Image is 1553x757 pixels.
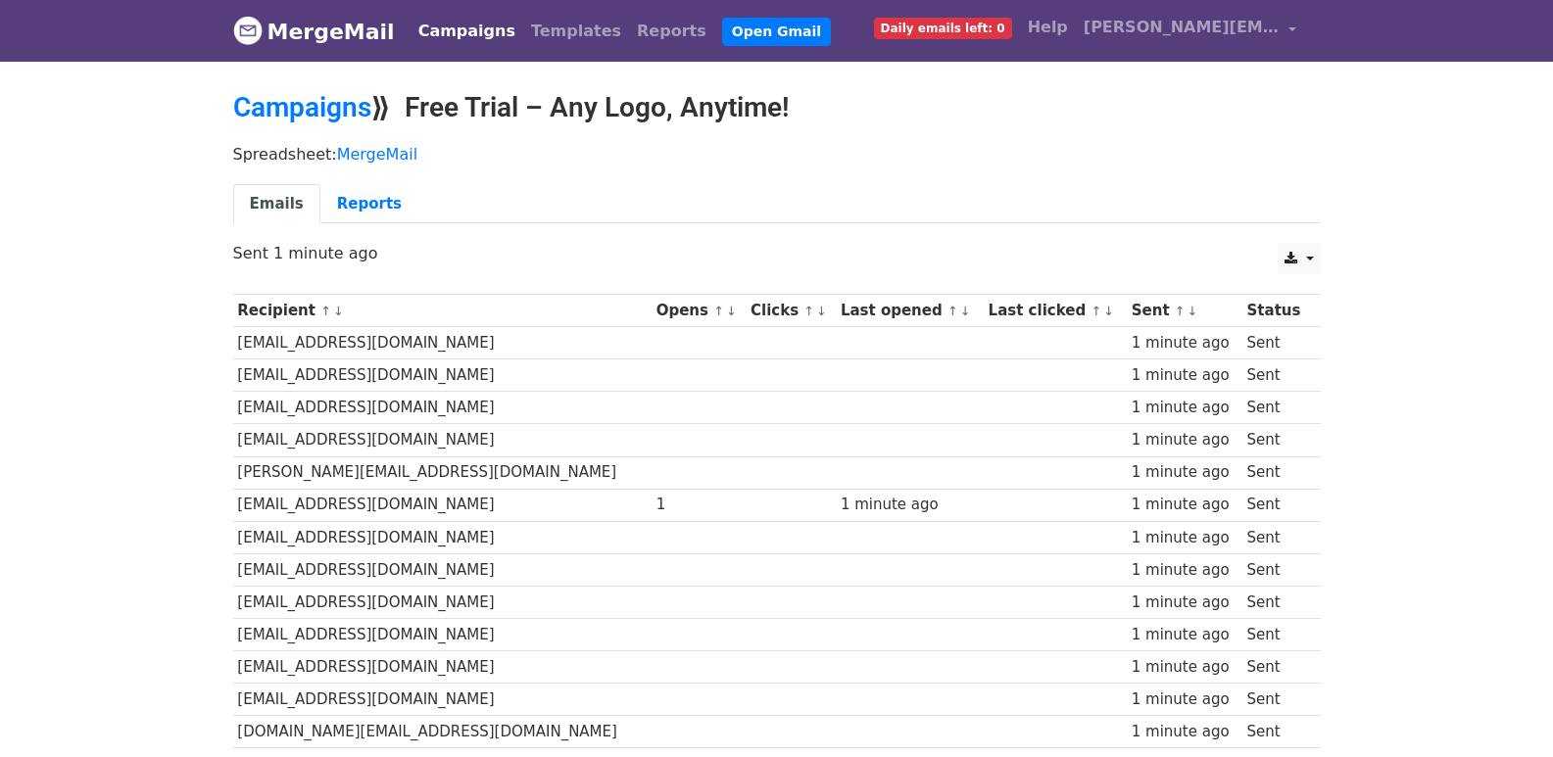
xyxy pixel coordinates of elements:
td: [EMAIL_ADDRESS][DOMAIN_NAME] [233,489,652,521]
a: Campaigns [411,12,523,51]
td: [EMAIL_ADDRESS][DOMAIN_NAME] [233,619,652,651]
td: Sent [1242,392,1310,424]
th: Status [1242,295,1310,327]
div: 1 minute ago [1132,494,1238,516]
th: Last opened [836,295,984,327]
td: [EMAIL_ADDRESS][DOMAIN_NAME] [233,392,652,424]
div: 1 minute ago [1132,527,1238,549]
td: Sent [1242,456,1310,489]
td: [EMAIL_ADDRESS][DOMAIN_NAME] [233,521,652,553]
a: ↓ [816,304,827,318]
div: 1 minute ago [841,494,979,516]
a: Open Gmail [722,18,831,46]
p: Spreadsheet: [233,144,1321,165]
a: ↑ [320,304,331,318]
td: [EMAIL_ADDRESS][DOMAIN_NAME] [233,359,652,392]
h2: ⟫ Free Trial – Any Logo, Anytime! [233,91,1321,124]
div: 1 minute ago [1132,397,1238,419]
td: Sent [1242,651,1310,684]
div: 1 minute ago [1132,591,1238,614]
a: ↓ [1188,304,1198,318]
iframe: Chat Widget [1455,663,1553,757]
span: [PERSON_NAME][EMAIL_ADDRESS][DOMAIN_NAME] [1084,16,1280,39]
td: Sent [1242,359,1310,392]
td: Sent [1242,684,1310,716]
td: [PERSON_NAME][EMAIL_ADDRESS][DOMAIN_NAME] [233,456,652,489]
td: Sent [1242,424,1310,456]
div: 1 minute ago [1132,332,1238,355]
div: 1 minute ago [1132,656,1238,679]
img: MergeMail logo [233,16,263,45]
a: ↑ [803,304,814,318]
td: Sent [1242,553,1310,586]
td: [EMAIL_ADDRESS][DOMAIN_NAME] [233,327,652,359]
td: Sent [1242,489,1310,521]
a: ↑ [713,304,724,318]
a: Reports [320,184,418,224]
td: [EMAIL_ADDRESS][DOMAIN_NAME] [233,586,652,618]
div: 1 minute ago [1132,559,1238,582]
th: Recipient [233,295,652,327]
td: Sent [1242,716,1310,748]
td: Sent [1242,521,1310,553]
a: Templates [523,12,629,51]
a: Help [1020,8,1076,47]
a: ↑ [1175,304,1186,318]
div: 1 minute ago [1132,624,1238,646]
td: [DOMAIN_NAME][EMAIL_ADDRESS][DOMAIN_NAME] [233,716,652,748]
div: 1 [656,494,742,516]
td: [EMAIL_ADDRESS][DOMAIN_NAME] [233,553,652,586]
th: Clicks [746,295,836,327]
td: [EMAIL_ADDRESS][DOMAIN_NAME] [233,684,652,716]
a: ↑ [947,304,958,318]
a: ↑ [1091,304,1101,318]
div: 1 minute ago [1132,721,1238,743]
div: 1 minute ago [1132,688,1238,711]
td: [EMAIL_ADDRESS][DOMAIN_NAME] [233,651,652,684]
td: Sent [1242,619,1310,651]
div: 1 minute ago [1132,461,1238,484]
a: Reports [629,12,714,51]
th: Last clicked [984,295,1127,327]
p: Sent 1 minute ago [233,243,1321,263]
a: [PERSON_NAME][EMAIL_ADDRESS][DOMAIN_NAME] [1076,8,1305,54]
a: ↓ [726,304,737,318]
td: Sent [1242,327,1310,359]
a: ↓ [960,304,971,318]
a: ↓ [1103,304,1114,318]
a: MergeMail [337,145,417,164]
td: [EMAIL_ADDRESS][DOMAIN_NAME] [233,424,652,456]
div: 1 minute ago [1132,364,1238,387]
span: Daily emails left: 0 [874,18,1012,39]
div: 1 minute ago [1132,429,1238,451]
a: Emails [233,184,320,224]
a: Daily emails left: 0 [866,8,1020,47]
th: Opens [652,295,746,327]
a: MergeMail [233,11,395,52]
a: ↓ [333,304,344,318]
td: Sent [1242,586,1310,618]
th: Sent [1127,295,1242,327]
a: Campaigns [233,91,371,123]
